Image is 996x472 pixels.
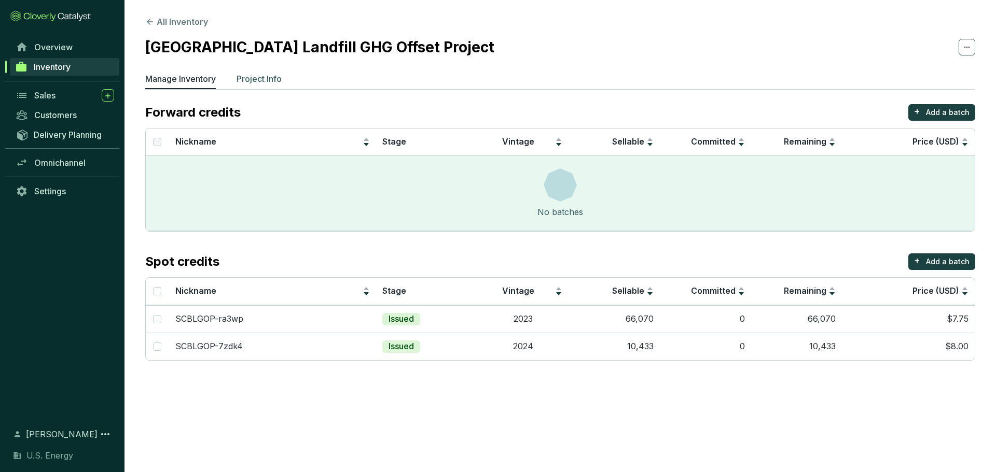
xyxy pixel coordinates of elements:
[612,285,644,296] span: Sellable
[10,126,119,143] a: Delivery Planning
[569,305,660,333] td: 66,070
[237,73,282,85] p: Project Info
[784,136,826,147] span: Remaining
[912,285,959,296] span: Price (USD)
[34,42,73,52] span: Overview
[145,73,216,85] p: Manage Inventory
[612,136,644,147] span: Sellable
[145,253,219,270] p: Spot credits
[175,136,216,147] span: Nickname
[660,333,751,360] td: 0
[914,104,920,119] p: +
[751,305,842,333] td: 66,070
[10,87,119,104] a: Sales
[26,449,73,462] span: U.S. Energy
[175,285,216,296] span: Nickname
[569,333,660,360] td: 10,433
[34,130,102,140] span: Delivery Planning
[477,305,569,333] td: 2023
[34,90,56,101] span: Sales
[376,278,477,305] th: Stage
[914,253,920,268] p: +
[376,128,477,156] th: Stage
[145,16,208,28] button: All Inventory
[502,285,534,296] span: Vintage
[926,256,970,267] p: Add a batch
[382,285,406,296] span: Stage
[389,313,414,325] p: Issued
[34,158,86,168] span: Omnichannel
[34,186,66,196] span: Settings
[145,36,494,58] h2: [GEOGRAPHIC_DATA] Landfill GHG Offset Project
[175,313,243,325] p: SCBLGOP-ra3wp
[10,106,119,124] a: Customers
[389,341,414,352] p: Issued
[175,341,243,352] p: SCBLGOP-7zdk4
[477,333,569,360] td: 2024
[10,58,119,76] a: Inventory
[382,136,406,147] span: Stage
[537,206,583,218] div: No batches
[842,333,975,360] td: $8.00
[842,305,975,333] td: $7.75
[10,182,119,200] a: Settings
[26,428,98,440] span: [PERSON_NAME]
[10,38,119,56] a: Overview
[691,136,736,147] span: Committed
[784,285,826,296] span: Remaining
[502,136,534,147] span: Vintage
[691,285,736,296] span: Committed
[660,305,751,333] td: 0
[912,136,959,147] span: Price (USD)
[908,104,975,121] button: +Add a batch
[34,110,77,120] span: Customers
[10,154,119,171] a: Omnichannel
[145,104,241,121] p: Forward credits
[908,253,975,270] button: +Add a batch
[34,62,71,72] span: Inventory
[751,333,842,360] td: 10,433
[926,107,970,118] p: Add a batch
